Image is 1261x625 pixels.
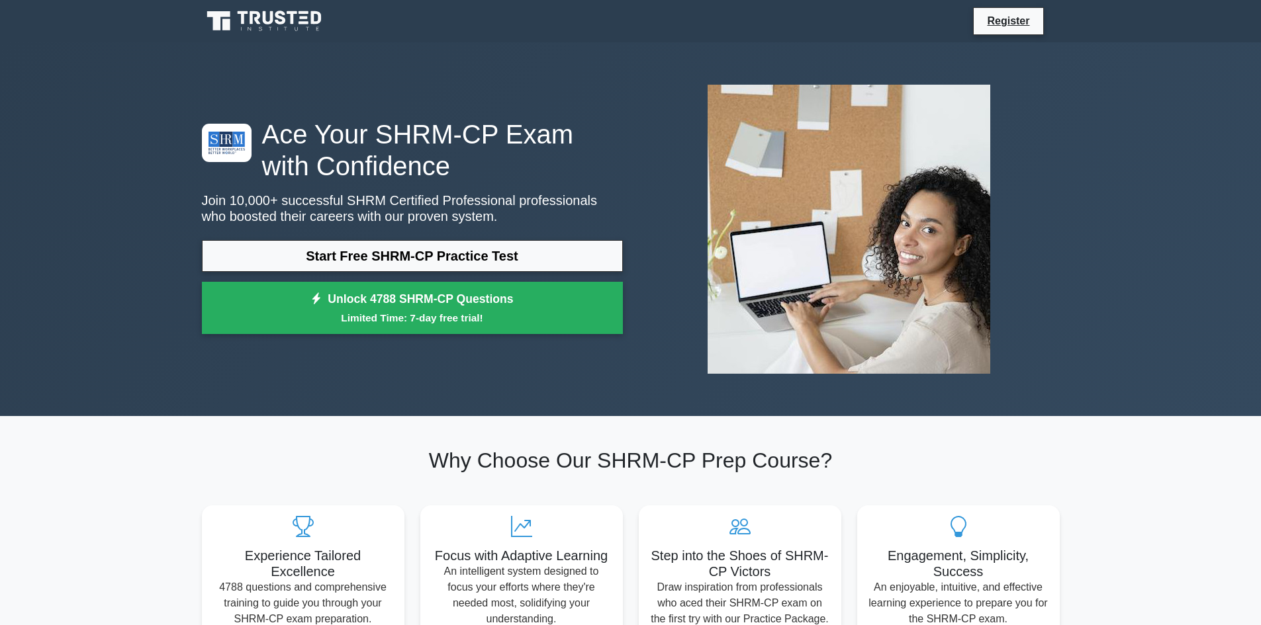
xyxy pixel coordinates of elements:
h5: Engagement, Simplicity, Success [868,548,1049,579]
a: Unlock 4788 SHRM-CP QuestionsLimited Time: 7-day free trial! [202,282,623,335]
p: Join 10,000+ successful SHRM Certified Professional professionals who boosted their careers with ... [202,192,623,224]
h5: Experience Tailored Excellence [212,548,394,579]
a: Register [979,13,1037,29]
h2: Why Choose Our SHRM-CP Prep Course? [202,448,1060,473]
h1: Ace Your SHRM-CP Exam with Confidence [202,118,623,182]
h5: Focus with Adaptive Learning [431,548,612,563]
small: Limited Time: 7-day free trial! [218,310,606,325]
h5: Step into the Shoes of SHRM-CP Victors [649,548,831,579]
a: Start Free SHRM-CP Practice Test [202,240,623,272]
